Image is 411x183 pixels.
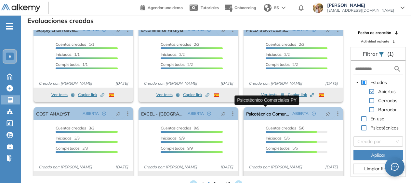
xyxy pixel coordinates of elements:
[321,25,335,35] button: pushpin
[161,62,185,67] span: Completados
[266,52,290,57] span: 2/2
[56,126,86,130] span: Cuentas creadas
[218,164,236,170] span: [DATE]
[266,62,298,67] span: 2/2
[78,176,104,181] span: Copiar link
[218,80,236,86] span: [DATE]
[188,27,204,33] span: ABIERTA
[246,107,290,120] a: Psicotécnico Comerciales PY
[27,17,94,25] h3: Evaluaciones creadas
[266,136,282,140] span: Iniciadas
[266,136,290,140] span: 5/6
[363,51,379,57] span: Filtrar
[377,106,398,114] span: Borrador
[6,26,13,27] i: -
[221,27,226,32] span: pushpin
[207,112,211,116] span: check-circle
[140,3,183,11] a: Agendar una demo
[148,5,183,10] span: Agendar una demo
[216,25,231,35] button: pushpin
[156,91,180,99] button: Ver tests
[321,108,335,119] button: pushpin
[364,165,392,172] span: Limpiar filtros
[353,164,403,174] button: Limpiar filtros
[116,111,121,116] span: pushpin
[111,25,126,35] button: pushpin
[36,80,95,86] span: Creado por: [PERSON_NAME]
[56,62,80,67] span: Completados
[323,80,340,86] span: [DATE]
[370,79,387,85] span: Estados
[282,6,285,9] img: arrow
[102,28,106,32] span: check-circle
[370,125,399,131] span: Psicotécnicos
[214,93,219,97] img: ESP
[323,164,340,170] span: [DATE]
[111,108,126,119] button: pushpin
[161,42,191,47] span: Cuentas creadas
[183,175,209,182] button: Copiar link
[56,146,88,151] span: 3/3
[141,80,200,86] span: Creado por: [PERSON_NAME]
[266,42,296,47] span: Cuentas creadas
[266,62,290,67] span: Completados
[319,93,324,97] img: ESP
[369,79,388,86] span: Estados
[36,164,95,170] span: Creado por: [PERSON_NAME]
[288,92,314,98] span: Copiar link
[221,111,226,116] span: pushpin
[161,136,185,140] span: 9/9
[36,107,70,120] a: COST ANALYST
[353,150,403,160] button: Aplicar
[246,164,305,170] span: Creado por: [PERSON_NAME]
[161,126,191,130] span: Cuentas creadas
[234,5,256,10] span: Onboarding
[1,4,40,12] img: Logo
[161,126,199,130] span: 9/9
[156,175,180,182] button: Ver tests
[51,175,75,182] button: Ver tests
[116,27,121,32] span: pushpin
[56,52,72,57] span: Iniciadas
[183,92,209,98] span: Copiar link
[361,39,389,44] span: Actividad reciente
[83,111,99,116] span: ABIERTA
[161,146,185,151] span: Completados
[109,93,114,97] img: ESP
[207,28,211,32] span: check-circle
[51,91,75,99] button: Ver tests
[56,146,80,151] span: Completados
[261,91,285,99] button: Ver tests
[261,175,285,182] button: Ver tests
[56,136,72,140] span: Iniciadas
[56,126,94,130] span: 3/3
[371,152,385,159] span: Aplicar
[56,42,86,47] span: Cuentas creadas
[141,164,200,170] span: Creado por: [PERSON_NAME]
[391,163,399,171] span: message
[56,62,88,67] span: 1/1
[161,52,177,57] span: Iniciadas
[246,23,290,36] a: FIELD SERVICES SPECIALIST (IT)
[369,115,386,123] span: En uso
[201,5,219,10] span: Tutoriales
[234,95,299,105] div: Psicotécnico Comerciales PY
[266,146,298,151] span: 5/6
[266,126,296,130] span: Cuentas creadas
[188,111,204,116] span: ABIERTA
[224,1,256,15] button: Onboarding
[266,146,290,151] span: Completados
[369,124,400,132] span: Psicotécnicos
[378,98,397,104] span: Cerradas
[327,3,394,8] span: [PERSON_NAME]
[274,5,279,11] span: ES
[393,65,401,73] img: search icon
[8,54,11,59] span: E
[141,23,183,36] a: E-commerce Analyst
[78,92,104,98] span: Copiar link
[161,146,193,151] span: 9/9
[288,91,314,99] button: Copiar link
[312,112,316,116] span: check-circle
[36,23,80,36] a: Supply chain development Analyst
[161,136,177,140] span: Iniciadas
